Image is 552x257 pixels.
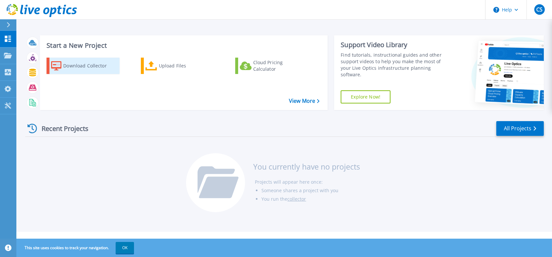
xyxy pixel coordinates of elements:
[255,178,360,186] li: Projects will appear here once:
[18,242,134,254] span: This site uses cookies to track your navigation.
[25,120,97,137] div: Recent Projects
[341,90,390,103] a: Explore Now!
[287,196,306,202] a: collector
[47,42,319,49] h3: Start a New Project
[496,121,544,136] a: All Projects
[261,186,360,195] li: Someone shares a project with you
[536,7,542,12] span: CS
[341,41,447,49] div: Support Video Library
[261,195,360,203] li: You run the
[47,58,120,74] a: Download Collector
[159,59,211,72] div: Upload Files
[141,58,214,74] a: Upload Files
[253,59,306,72] div: Cloud Pricing Calculator
[341,52,447,78] div: Find tutorials, instructional guides and other support videos to help you make the most of your L...
[116,242,134,254] button: OK
[253,163,360,170] h3: You currently have no projects
[235,58,308,74] a: Cloud Pricing Calculator
[63,59,116,72] div: Download Collector
[289,98,319,104] a: View More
